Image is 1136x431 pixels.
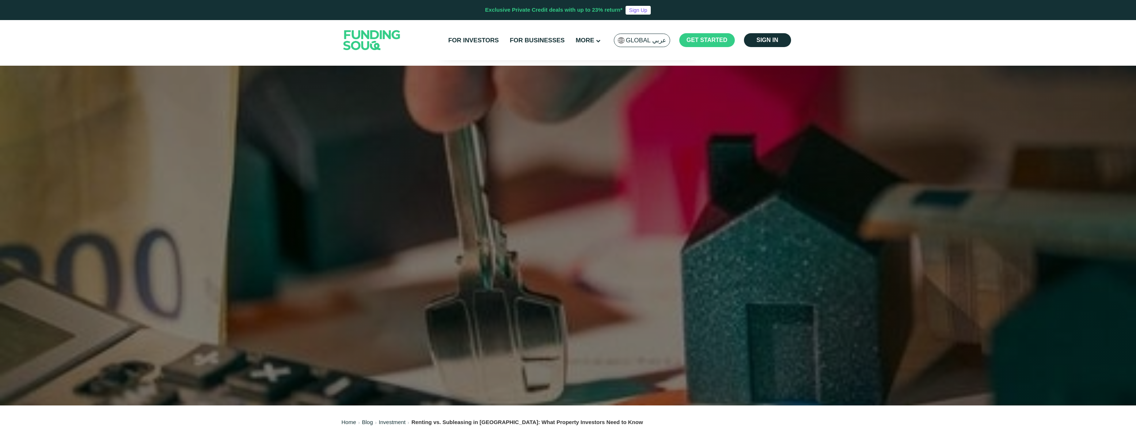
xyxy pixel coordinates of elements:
[626,36,666,45] span: Global عربي
[626,6,651,15] a: Sign Up
[618,37,624,43] img: SA Flag
[411,418,643,427] div: Renting vs. Subleasing in [GEOGRAPHIC_DATA]: What Property Investors Need to Know
[336,22,408,58] img: Logo
[508,34,566,46] a: For Businesses
[485,6,623,14] div: Exclusive Private Credit deals with up to 23% return*
[575,37,594,44] span: More
[362,419,373,425] a: Blog
[379,419,406,425] a: Investment
[687,37,727,43] span: Get started
[342,419,356,425] a: Home
[744,33,791,47] a: Sign in
[447,34,501,46] a: For Investors
[756,37,778,43] span: Sign in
